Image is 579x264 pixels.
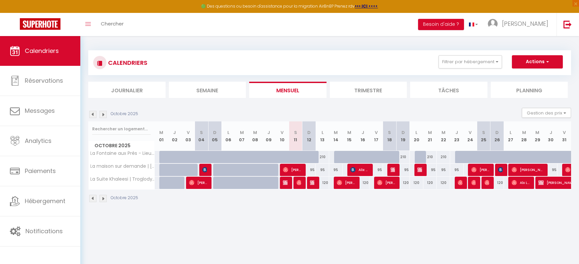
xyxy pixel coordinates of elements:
[391,163,395,176] span: [PERSON_NAME]
[396,164,410,176] div: 95
[159,129,163,136] abbr: M
[316,151,329,163] div: 210
[213,129,216,136] abbr: D
[437,121,450,151] th: 22
[423,151,437,163] div: 210
[294,129,297,136] abbr: S
[410,177,423,189] div: 120
[490,177,504,189] div: 120
[362,129,364,136] abbr: J
[281,129,284,136] abbr: V
[235,121,249,151] th: 07
[168,121,181,151] th: 02
[484,176,489,189] span: [PERSON_NAME]
[437,151,450,163] div: 210
[275,121,289,151] th: 10
[356,121,369,151] th: 16
[173,129,176,136] abbr: J
[222,121,235,151] th: 06
[439,55,502,68] button: Filtrer par hébergement
[491,82,568,98] li: Planning
[267,129,270,136] abbr: J
[488,19,498,29] img: ...
[502,20,548,28] span: [PERSON_NAME]
[417,163,422,176] span: [PERSON_NAME]
[316,121,329,151] th: 13
[262,121,276,151] th: 09
[490,121,504,151] th: 26
[517,121,531,151] th: 28
[442,129,445,136] abbr: M
[563,20,572,28] img: logout
[195,121,208,151] th: 04
[187,129,190,136] abbr: V
[25,197,65,205] span: Hébergement
[208,121,222,151] th: 05
[544,121,558,151] th: 30
[437,164,450,176] div: 95
[253,129,257,136] abbr: M
[25,167,56,175] span: Paiements
[310,176,315,189] span: [PERSON_NAME]
[316,177,329,189] div: 120
[249,82,327,98] li: Mensuel
[25,76,63,85] span: Réservations
[200,129,203,136] abbr: S
[20,18,60,30] img: Super Booking
[111,111,138,117] p: Octobre 2025
[450,121,464,151] th: 23
[469,129,472,136] abbr: V
[410,82,487,98] li: Tâches
[483,13,557,36] a: ... [PERSON_NAME]
[350,163,368,176] span: Alix Celine
[101,20,124,27] span: Chercher
[396,177,410,189] div: 120
[388,129,391,136] abbr: S
[296,176,301,189] span: Corneilla Filiatre
[522,129,526,136] abbr: M
[531,121,544,151] th: 29
[89,141,154,151] span: Octobre 2025
[450,164,464,176] div: 95
[302,164,316,176] div: 95
[155,121,168,151] th: 01
[495,129,499,136] abbr: D
[330,82,407,98] li: Trimestre
[396,151,410,163] div: 210
[418,19,464,30] button: Besoin d'aide ?
[471,176,476,189] span: [PERSON_NAME]
[227,129,229,136] abbr: L
[106,55,147,70] h3: CALENDRIERS
[240,129,244,136] abbr: M
[92,123,151,135] input: Rechercher un logement...
[189,176,207,189] span: [PERSON_NAME]
[510,129,512,136] abbr: L
[512,55,563,68] button: Actions
[522,108,571,118] button: Gestion des prix
[437,177,450,189] div: 120
[289,121,302,151] th: 11
[356,177,369,189] div: 120
[563,129,566,136] abbr: V
[181,121,195,151] th: 03
[202,163,207,176] span: [PERSON_NAME]
[369,164,383,176] div: 95
[88,82,166,98] li: Journalier
[355,3,378,9] strong: >>> ICI <<<<
[337,176,355,189] span: [PERSON_NAME]
[90,151,156,156] span: La Fontaine aux Prés - Lieu magique et fantastique
[410,121,423,151] th: 20
[402,129,405,136] abbr: D
[316,164,329,176] div: 95
[455,129,458,136] abbr: J
[464,121,477,151] th: 24
[96,13,129,36] a: Chercher
[169,82,246,98] li: Semaine
[558,121,571,151] th: 31
[283,163,301,176] span: [PERSON_NAME]
[423,164,437,176] div: 95
[550,129,552,136] abbr: J
[428,129,432,136] abbr: M
[471,163,489,176] span: [PERSON_NAME]
[25,227,63,235] span: Notifications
